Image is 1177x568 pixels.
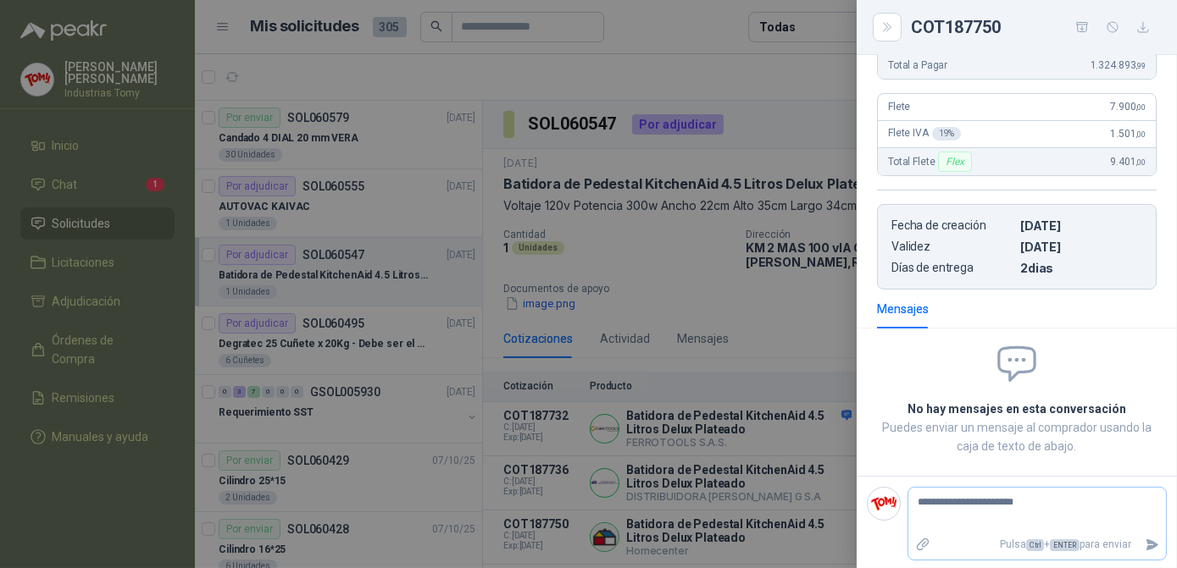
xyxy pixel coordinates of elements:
[1135,102,1146,112] span: ,00
[938,152,971,172] div: Flex
[888,127,961,141] span: Flete IVA
[1110,101,1146,113] span: 7.900
[1135,130,1146,139] span: ,00
[932,127,962,141] div: 19 %
[877,418,1157,455] p: Puedes enviar un mensaje al comprador usando la caja de texto de abajo.
[1135,61,1146,70] span: ,99
[1020,218,1142,233] p: [DATE]
[911,14,1157,41] div: COT187750
[888,59,947,71] span: Total a Pagar
[1020,261,1142,275] p: 2 dias
[937,530,1139,560] p: Pulsa + para enviar
[1110,156,1146,168] span: 9.401
[888,101,910,113] span: Flete
[1091,59,1146,71] span: 1.324.893
[891,261,1013,275] p: Días de entrega
[877,17,897,37] button: Close
[908,530,937,560] label: Adjuntar archivos
[1135,157,1146,167] span: ,00
[877,300,929,318] div: Mensajes
[1050,539,1080,551] span: ENTER
[877,400,1157,418] h2: No hay mensajes en esta conversación
[1020,240,1142,254] p: [DATE]
[1138,530,1166,560] button: Enviar
[868,488,900,520] img: Company Logo
[891,218,1013,233] p: Fecha de creación
[1026,539,1044,551] span: Ctrl
[1110,128,1146,140] span: 1.501
[891,240,1013,254] p: Validez
[888,152,975,172] span: Total Flete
